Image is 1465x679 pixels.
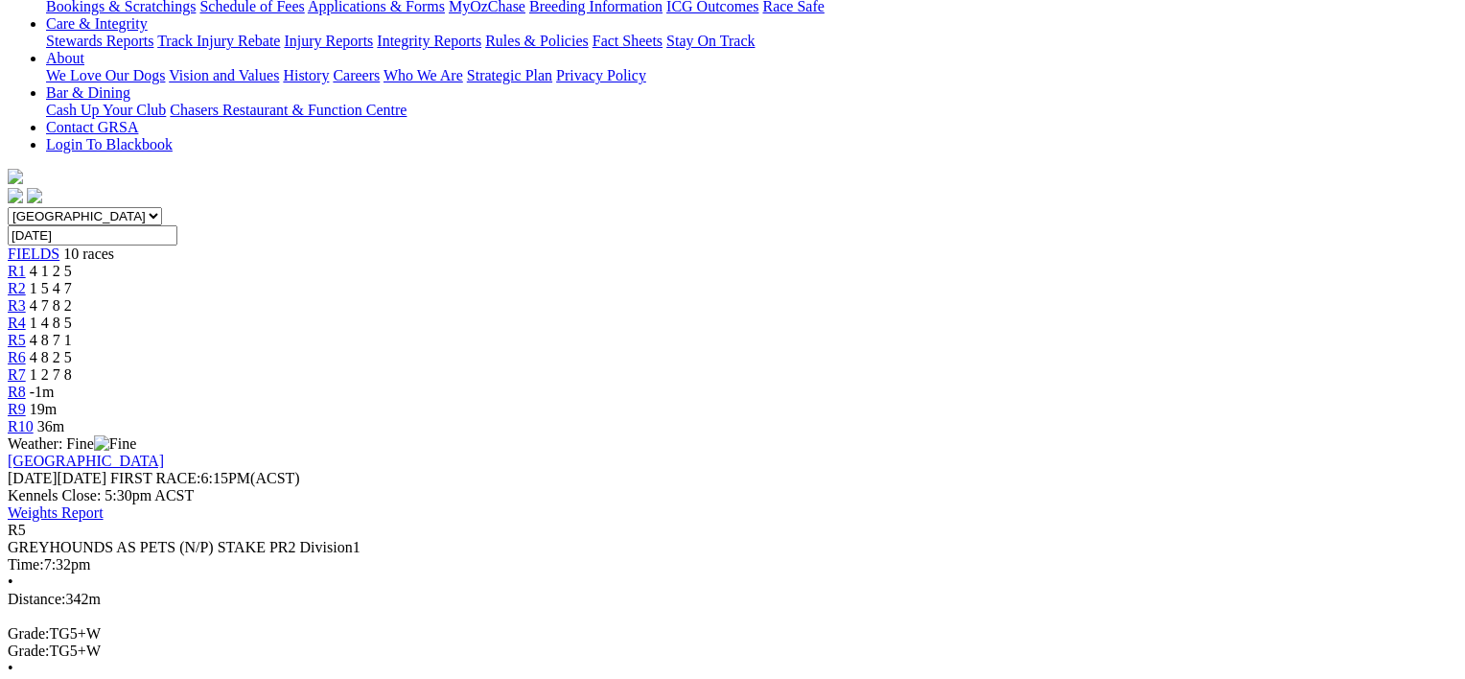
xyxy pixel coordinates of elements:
[8,263,26,279] a: R1
[30,401,57,417] span: 19m
[8,591,1443,608] div: 342m
[8,487,1443,504] div: Kennels Close: 5:30pm ACST
[30,384,55,400] span: -1m
[8,643,50,659] span: Grade:
[8,522,26,538] span: R5
[30,349,72,365] span: 4 8 2 5
[30,263,72,279] span: 4 1 2 5
[8,556,1443,574] div: 7:32pm
[8,470,58,486] span: [DATE]
[384,67,463,83] a: Who We Are
[169,67,279,83] a: Vision and Values
[63,246,114,262] span: 10 races
[8,280,26,296] a: R2
[8,315,26,331] a: R4
[8,574,13,590] span: •
[283,67,329,83] a: History
[8,591,65,607] span: Distance:
[30,366,72,383] span: 1 2 7 8
[157,33,280,49] a: Track Injury Rebate
[30,297,72,314] span: 4 7 8 2
[8,643,1443,660] div: TG5+W
[556,67,646,83] a: Privacy Policy
[27,188,42,203] img: twitter.svg
[8,188,23,203] img: facebook.svg
[8,297,26,314] a: R3
[333,67,380,83] a: Careers
[8,225,177,246] input: Select date
[8,366,26,383] a: R7
[8,556,44,573] span: Time:
[46,15,148,32] a: Care & Integrity
[8,470,106,486] span: [DATE]
[46,50,84,66] a: About
[8,504,104,521] a: Weights Report
[37,418,64,434] span: 36m
[110,470,300,486] span: 6:15PM(ACST)
[46,67,1443,84] div: About
[485,33,589,49] a: Rules & Policies
[8,418,34,434] a: R10
[8,349,26,365] a: R6
[666,33,755,49] a: Stay On Track
[8,625,50,642] span: Grade:
[8,625,1443,643] div: TG5+W
[94,435,136,453] img: Fine
[8,660,13,676] span: •
[46,119,138,135] a: Contact GRSA
[170,102,407,118] a: Chasers Restaurant & Function Centre
[46,136,173,152] a: Login To Blackbook
[30,332,72,348] span: 4 8 7 1
[8,169,23,184] img: logo-grsa-white.png
[46,84,130,101] a: Bar & Dining
[46,102,1443,119] div: Bar & Dining
[110,470,200,486] span: FIRST RACE:
[30,280,72,296] span: 1 5 4 7
[8,539,1443,556] div: GREYHOUNDS AS PETS (N/P) STAKE PR2 Division1
[46,33,153,49] a: Stewards Reports
[467,67,552,83] a: Strategic Plan
[8,384,26,400] a: R8
[46,102,166,118] a: Cash Up Your Club
[593,33,663,49] a: Fact Sheets
[46,67,165,83] a: We Love Our Dogs
[377,33,481,49] a: Integrity Reports
[8,246,59,262] a: FIELDS
[8,453,164,469] a: [GEOGRAPHIC_DATA]
[30,315,72,331] span: 1 4 8 5
[46,33,1443,50] div: Care & Integrity
[8,401,26,417] a: R9
[8,435,136,452] span: Weather: Fine
[284,33,373,49] a: Injury Reports
[8,332,26,348] a: R5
